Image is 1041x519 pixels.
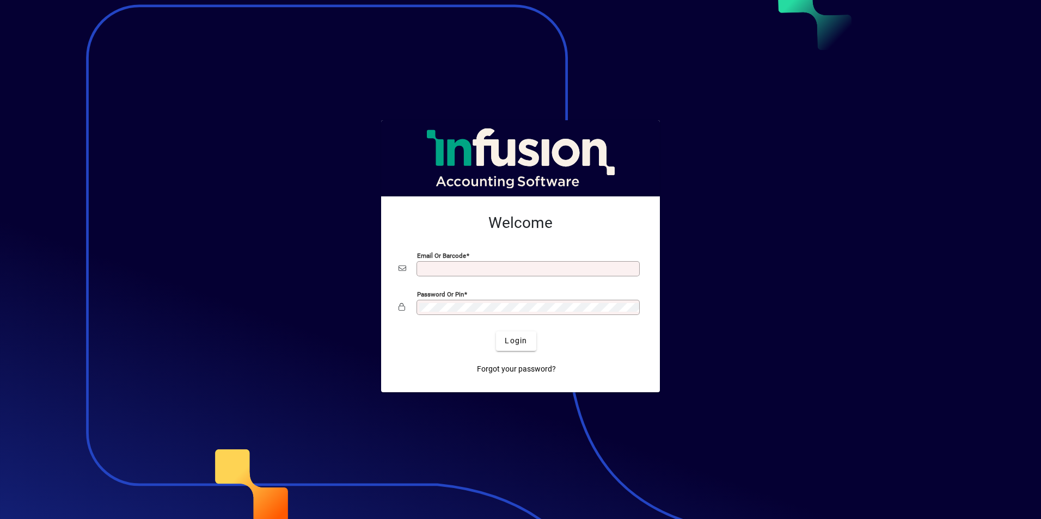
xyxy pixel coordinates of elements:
span: Forgot your password? [477,363,556,375]
mat-label: Password or Pin [417,290,464,298]
span: Login [505,335,527,347]
mat-label: Email or Barcode [417,251,466,259]
a: Forgot your password? [473,360,560,379]
h2: Welcome [399,214,642,232]
button: Login [496,331,536,351]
